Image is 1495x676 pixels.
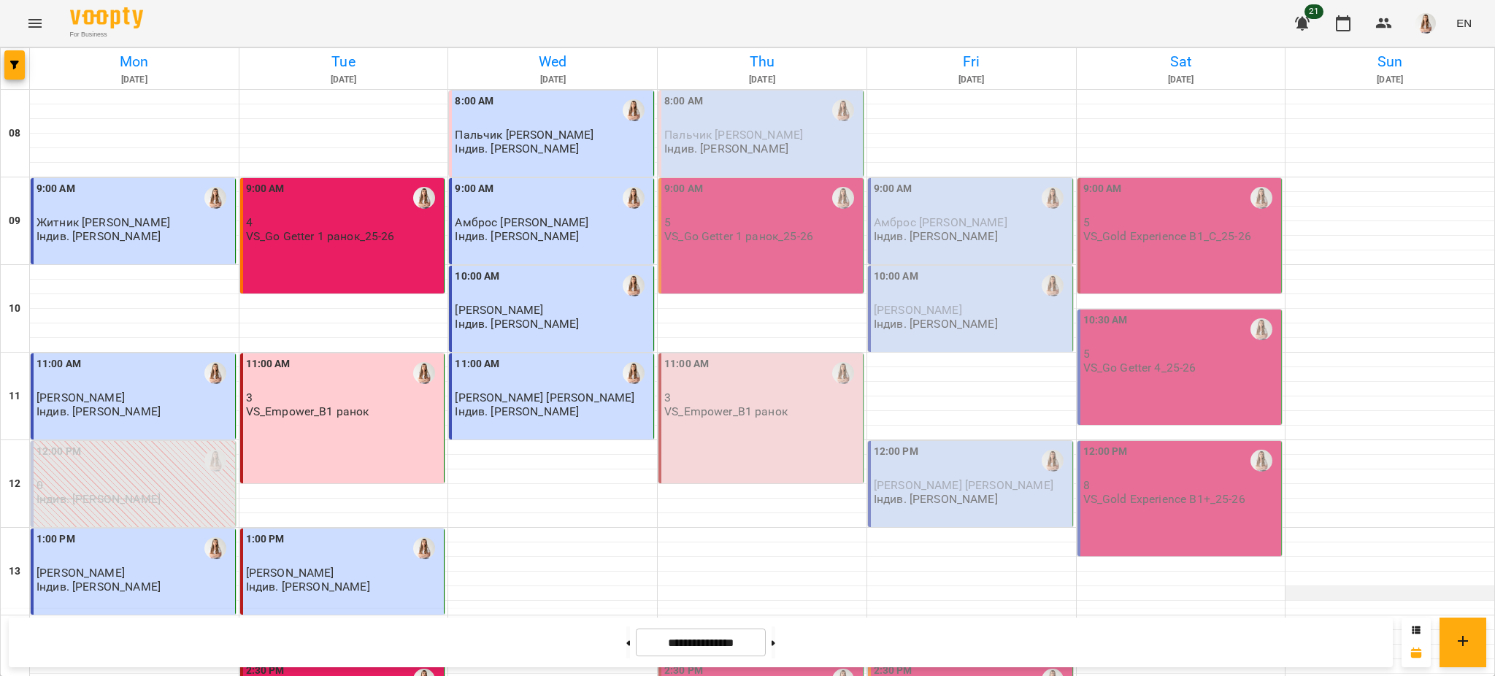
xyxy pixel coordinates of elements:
span: [PERSON_NAME] [874,303,962,317]
img: Михно Віта Олександрівна [623,362,645,384]
h6: Sun [1288,50,1492,73]
img: Михно Віта Олександрівна [204,537,226,559]
div: Михно Віта Олександрівна [1042,450,1064,472]
p: Індив. [PERSON_NAME] [36,405,161,418]
h6: [DATE] [660,73,864,87]
p: Індив. [PERSON_NAME] [246,580,370,593]
h6: 10 [9,301,20,317]
p: Індив. [PERSON_NAME] [664,142,788,155]
p: Індив. [PERSON_NAME] [36,230,161,242]
p: Індив. [PERSON_NAME] [874,493,998,505]
span: [PERSON_NAME] [PERSON_NAME] [455,391,634,404]
h6: Thu [660,50,864,73]
label: 9:00 AM [455,181,493,197]
label: 11:00 AM [455,356,499,372]
p: VS_Empower_B1 ранок [664,405,788,418]
label: 9:00 AM [246,181,285,197]
img: Михно Віта Олександрівна [413,362,435,384]
label: 10:00 AM [874,269,918,285]
p: Індив. [PERSON_NAME] [455,318,579,330]
img: Михно Віта Олександрівна [623,187,645,209]
p: 3 [246,391,442,404]
label: 12:00 PM [874,444,918,460]
button: EN [1450,9,1477,37]
p: VS_Go Getter 4_25-26 [1083,361,1196,374]
img: Михно Віта Олександрівна [1250,318,1272,340]
p: Індив. [PERSON_NAME] [455,230,579,242]
label: 12:00 PM [1083,444,1128,460]
img: Михно Віта Олександрівна [204,362,226,384]
span: 21 [1304,4,1323,19]
p: 3 [664,391,860,404]
p: 0 [36,479,232,491]
span: [PERSON_NAME] [455,303,543,317]
h6: [DATE] [869,73,1074,87]
img: Михно Віта Олександрівна [1042,274,1064,296]
p: VS_Gold Experience B1_C_25-26 [1083,230,1251,242]
label: 8:00 AM [664,93,703,110]
h6: [DATE] [32,73,237,87]
h6: Fri [869,50,1074,73]
label: 10:00 AM [455,269,499,285]
label: 11:00 AM [246,356,291,372]
h6: [DATE] [1288,73,1492,87]
img: Михно Віта Олександрівна [623,274,645,296]
span: Амброс [PERSON_NAME] [874,215,1007,229]
img: Михно Віта Олександрівна [832,99,854,121]
h6: 08 [9,126,20,142]
img: Михно Віта Олександрівна [832,362,854,384]
span: [PERSON_NAME] [246,566,334,580]
label: 8:00 AM [455,93,493,110]
div: Михно Віта Олександрівна [413,187,435,209]
label: 9:00 AM [664,181,703,197]
label: 9:00 AM [874,181,912,197]
h6: Tue [242,50,446,73]
p: VS_Go Getter 1 ранок_25-26 [246,230,395,242]
img: Михно Віта Олександрівна [832,187,854,209]
h6: Sat [1079,50,1283,73]
span: Житник [PERSON_NAME] [36,215,170,229]
img: Михно Віта Олександрівна [204,450,226,472]
img: Михно Віта Олександрівна [1250,187,1272,209]
p: 5 [1083,216,1279,228]
h6: Mon [32,50,237,73]
h6: [DATE] [242,73,446,87]
label: 12:00 PM [36,444,81,460]
img: Михно Віта Олександрівна [623,99,645,121]
h6: [DATE] [450,73,655,87]
p: 8 [1083,479,1279,491]
img: Михно Віта Олександрівна [204,187,226,209]
img: Михно Віта Олександрівна [413,537,435,559]
h6: Wed [450,50,655,73]
p: VS_Empower_B1 ранок [246,405,369,418]
h6: 09 [9,213,20,229]
span: EN [1456,15,1472,31]
div: Михно Віта Олександрівна [1250,450,1272,472]
button: Menu [18,6,53,41]
p: Індив. [PERSON_NAME] [455,142,579,155]
p: 5 [1083,347,1279,360]
span: For Business [70,30,143,39]
span: [PERSON_NAME] [36,391,125,404]
h6: 13 [9,564,20,580]
img: 991d444c6ac07fb383591aa534ce9324.png [1415,13,1436,34]
p: Індив. [PERSON_NAME] [874,318,998,330]
h6: 11 [9,388,20,404]
span: [PERSON_NAME] [PERSON_NAME] [874,478,1053,492]
span: Амброс [PERSON_NAME] [455,215,588,229]
img: Михно Віта Олександрівна [1042,187,1064,209]
p: 4 [246,216,442,228]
